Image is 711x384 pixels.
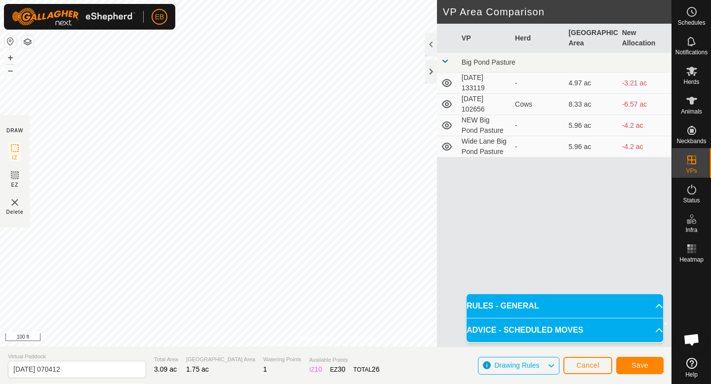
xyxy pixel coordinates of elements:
[458,24,511,53] th: VP
[494,361,539,369] span: Drawing Rules
[677,20,705,26] span: Schedules
[9,196,21,208] img: VP
[686,168,697,174] span: VPs
[676,138,706,144] span: Neckbands
[618,24,671,53] th: New Allocation
[8,352,146,361] span: Virtual Paddock
[263,355,301,364] span: Watering Points
[515,78,560,88] div: -
[467,324,583,336] span: ADVICE - SCHEDULED MOVES
[616,357,664,374] button: Save
[458,94,511,115] td: [DATE] 102656
[618,73,671,94] td: -3.21 ac
[683,197,700,203] span: Status
[515,120,560,131] div: -
[681,109,702,115] span: Animals
[186,355,255,364] span: [GEOGRAPHIC_DATA] Area
[12,8,135,26] img: Gallagher Logo
[618,115,671,136] td: -4.2 ac
[458,115,511,136] td: NEW Big Pond Pasture
[467,294,663,318] p-accordion-header: RULES - GENERAL
[564,94,618,115] td: 8.33 ac
[4,36,16,47] button: Reset Map
[458,73,511,94] td: [DATE] 133119
[462,58,515,66] span: Big Pond Pasture
[309,356,379,364] span: Available Points
[677,325,707,354] a: Open chat
[685,227,697,233] span: Infra
[263,365,267,373] span: 1
[11,181,19,189] span: EZ
[155,12,164,22] span: EB
[6,208,24,216] span: Delete
[338,365,346,373] span: 30
[563,357,612,374] button: Cancel
[154,355,178,364] span: Total Area
[564,24,618,53] th: [GEOGRAPHIC_DATA] Area
[515,142,560,152] div: -
[12,154,18,161] span: IZ
[154,365,177,373] span: 3.09 ac
[330,364,346,375] div: EZ
[297,334,334,343] a: Privacy Policy
[576,361,599,369] span: Cancel
[632,361,648,369] span: Save
[564,115,618,136] td: 5.96 ac
[354,364,380,375] div: TOTAL
[683,79,699,85] span: Herds
[685,372,698,378] span: Help
[679,257,704,263] span: Heatmap
[22,36,34,48] button: Map Layers
[515,99,560,110] div: Cows
[443,6,671,18] h2: VP Area Comparison
[309,364,322,375] div: IZ
[4,65,16,77] button: –
[564,73,618,94] td: 4.97 ac
[372,365,380,373] span: 26
[467,318,663,342] p-accordion-header: ADVICE - SCHEDULED MOVES
[675,49,708,55] span: Notifications
[467,300,539,312] span: RULES - GENERAL
[315,365,322,373] span: 10
[346,334,375,343] a: Contact Us
[6,127,23,134] div: DRAW
[4,52,16,64] button: +
[511,24,564,53] th: Herd
[618,94,671,115] td: -6.57 ac
[458,136,511,157] td: Wide Lane Big Pond Pasture
[186,365,209,373] span: 1.75 ac
[618,136,671,157] td: -4.2 ac
[672,354,711,382] a: Help
[564,136,618,157] td: 5.96 ac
